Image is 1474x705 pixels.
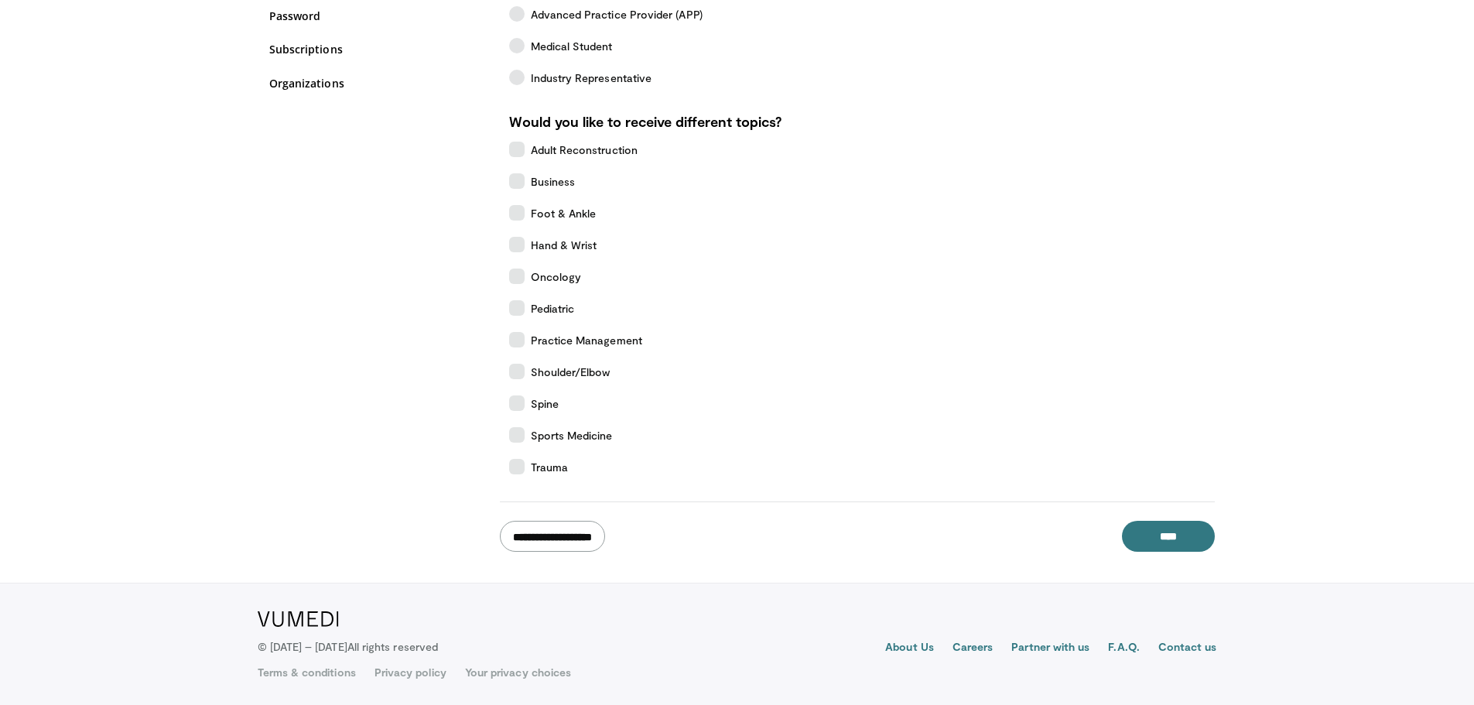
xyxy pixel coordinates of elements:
span: Oncology [531,269,582,285]
span: Spine [531,395,559,412]
span: Practice Management [531,332,642,348]
span: Trauma [531,459,568,475]
a: Password [269,8,486,24]
span: Business [531,173,576,190]
span: Medical Student [531,38,613,54]
span: Adult Reconstruction [531,142,638,158]
span: Pediatric [531,300,575,317]
a: Contact us [1158,639,1217,658]
a: Careers [952,639,993,658]
span: Shoulder/Elbow [531,364,610,380]
a: Terms & conditions [258,665,356,680]
span: Hand & Wrist [531,237,597,253]
span: Sports Medicine [531,427,613,443]
a: Your privacy choices [465,665,571,680]
strong: Would you like to receive different topics? [509,113,781,130]
span: Foot & Ankle [531,205,597,221]
img: VuMedi Logo [258,611,339,627]
a: Partner with us [1011,639,1089,658]
a: F.A.Q. [1108,639,1139,658]
p: © [DATE] – [DATE] [258,639,439,655]
span: All rights reserved [347,640,438,653]
span: Industry Representative [531,70,652,86]
span: Advanced Practice Provider (APP) [531,6,703,22]
a: Subscriptions [269,41,486,57]
a: About Us [885,639,934,658]
a: Privacy policy [374,665,446,680]
a: Organizations [269,75,486,91]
